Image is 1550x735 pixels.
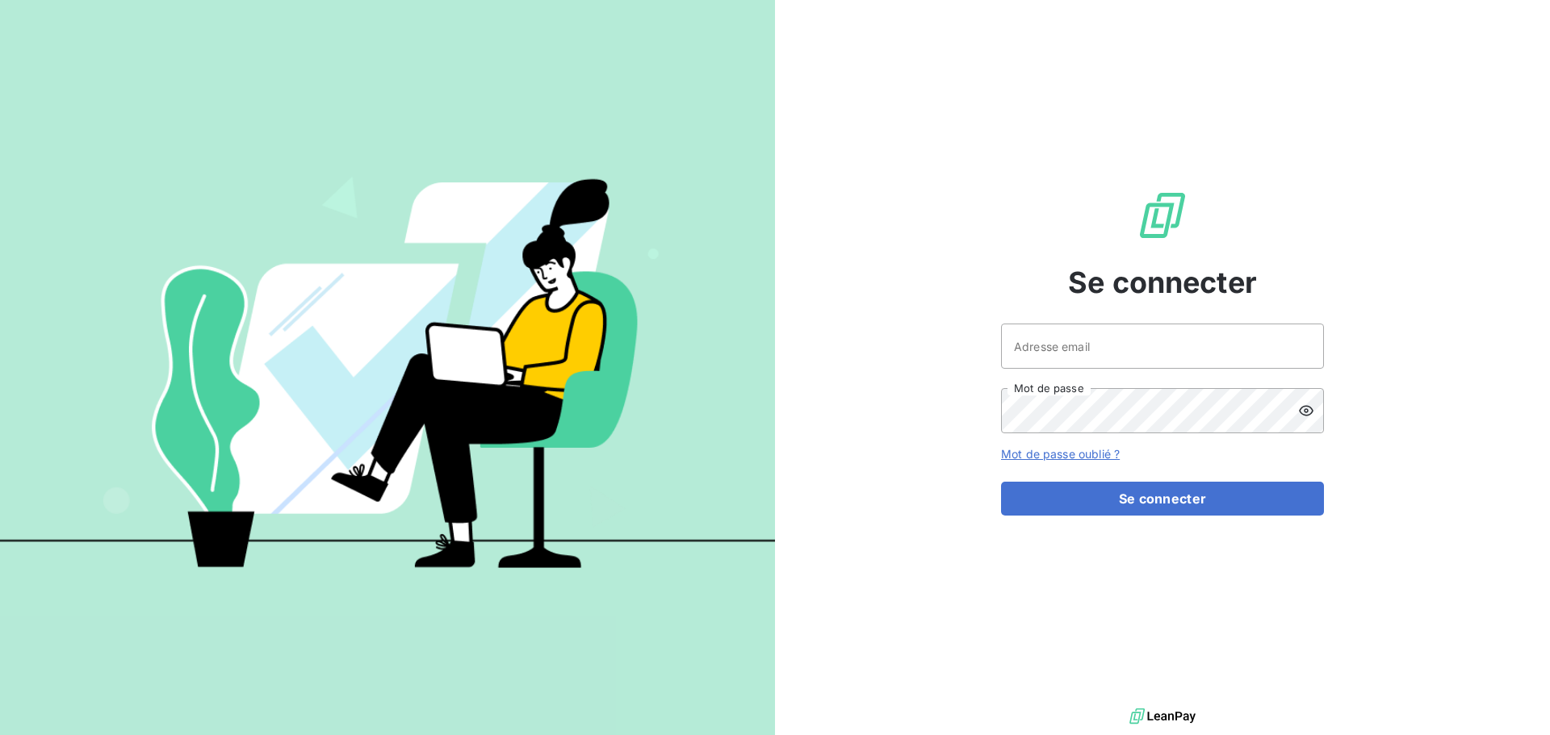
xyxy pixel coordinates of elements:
span: Se connecter [1068,261,1257,304]
input: placeholder [1001,324,1324,369]
button: Se connecter [1001,482,1324,516]
img: Logo LeanPay [1137,190,1188,241]
img: logo [1129,704,1196,729]
a: Mot de passe oublié ? [1001,447,1120,461]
